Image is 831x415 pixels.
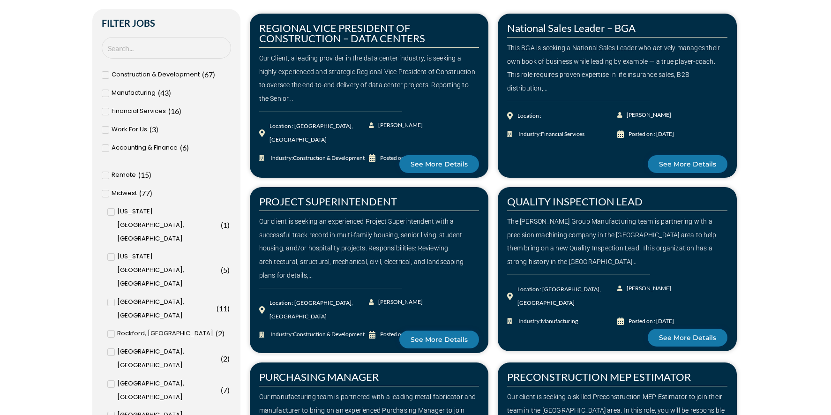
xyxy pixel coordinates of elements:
span: ( [150,125,152,134]
span: [GEOGRAPHIC_DATA], [GEOGRAPHIC_DATA] [117,295,214,323]
span: [US_STATE][GEOGRAPHIC_DATA], [GEOGRAPHIC_DATA] [117,205,218,245]
span: 11 [219,304,227,313]
a: REGIONAL VICE PRESIDENT OF CONSTRUCTION – DATA CENTERS [259,22,425,45]
span: ( [216,329,218,338]
a: QUALITY INSPECTION LEAD [507,195,643,208]
span: ) [169,88,171,97]
span: 16 [171,106,179,115]
span: 3 [152,125,156,134]
span: Financial Services [112,105,166,118]
span: Rockford, [GEOGRAPHIC_DATA] [117,327,213,340]
div: The [PERSON_NAME] Group Manufacturing team is partnering with a precision machining company in th... [507,215,727,269]
span: Remote [112,168,136,182]
span: ) [227,385,230,394]
input: Search Job [102,37,231,59]
a: PROJECT SUPERINTENDENT [259,195,397,208]
span: Manufacturing [112,86,156,100]
a: [PERSON_NAME] [617,282,672,295]
span: ) [227,354,230,363]
span: 2 [223,354,227,363]
a: See More Details [399,155,479,173]
span: 6 [182,143,187,152]
span: See More Details [411,336,468,343]
div: Location : [GEOGRAPHIC_DATA], [GEOGRAPHIC_DATA] [270,296,369,324]
span: ( [221,220,223,229]
span: 43 [160,88,169,97]
a: National Sales Leader – BGA [507,22,636,34]
span: ( [138,170,141,179]
span: ) [149,170,151,179]
span: ( [221,354,223,363]
span: ) [227,265,230,274]
span: ) [150,189,152,197]
span: [US_STATE][GEOGRAPHIC_DATA], [GEOGRAPHIC_DATA] [117,250,218,290]
span: ) [213,70,215,79]
span: See More Details [411,161,468,167]
span: ) [222,329,225,338]
div: Posted on : [DATE] [629,315,674,328]
span: 77 [142,189,150,197]
div: Location : [517,109,541,123]
span: 2 [218,329,222,338]
a: [PERSON_NAME] [617,108,672,122]
span: ) [179,106,181,115]
div: Location : [GEOGRAPHIC_DATA], [GEOGRAPHIC_DATA] [270,120,369,147]
a: Industry:Manufacturing [507,315,617,328]
div: This BGA is seeking a National Sales Leader who actively manages their own book of business while... [507,41,727,95]
span: Industry: [516,128,584,141]
span: See More Details [659,161,716,167]
span: 5 [223,265,227,274]
span: Accounting & Finance [112,141,178,155]
span: Work For Us [112,123,147,136]
a: See More Details [648,155,727,173]
span: [PERSON_NAME] [624,108,671,122]
a: See More Details [648,329,727,347]
span: Construction & Development [112,68,200,82]
span: 67 [204,70,213,79]
span: ) [156,125,158,134]
span: ) [227,304,230,313]
span: ( [139,189,142,197]
span: 7 [223,385,227,394]
span: ( [158,88,160,97]
span: ( [217,304,219,313]
span: Financial Services [541,130,584,137]
span: ( [221,385,223,394]
a: See More Details [399,331,479,348]
span: See More Details [659,334,716,341]
span: [PERSON_NAME] [376,119,423,132]
span: ( [202,70,204,79]
div: Posted on : [DATE] [629,128,674,141]
span: ( [180,143,182,152]
a: Industry:Financial Services [507,128,617,141]
span: [PERSON_NAME] [624,282,671,295]
span: ( [221,265,223,274]
span: ) [187,143,189,152]
span: [PERSON_NAME] [376,295,423,309]
span: 1 [223,220,227,229]
span: Midwest [112,187,137,200]
h2: Filter Jobs [102,18,231,28]
span: 15 [141,170,149,179]
a: [PERSON_NAME] [369,119,424,132]
a: PRECONSTRUCTION MEP ESTIMATOR [507,370,691,383]
span: [GEOGRAPHIC_DATA], [GEOGRAPHIC_DATA] [117,345,218,372]
div: Our client is seeking an experienced Project Superintendent with a successful track record in mul... [259,215,479,282]
span: Industry: [516,315,578,328]
span: Manufacturing [541,317,578,324]
div: Location : [GEOGRAPHIC_DATA], [GEOGRAPHIC_DATA] [517,283,617,310]
a: PURCHASING MANAGER [259,370,379,383]
div: Our Client, a leading provider in the data center industry, is seeking a highly experienced and s... [259,52,479,106]
a: [PERSON_NAME] [369,295,424,309]
span: [GEOGRAPHIC_DATA], [GEOGRAPHIC_DATA] [117,377,218,404]
span: ( [168,106,171,115]
span: ) [227,220,230,229]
